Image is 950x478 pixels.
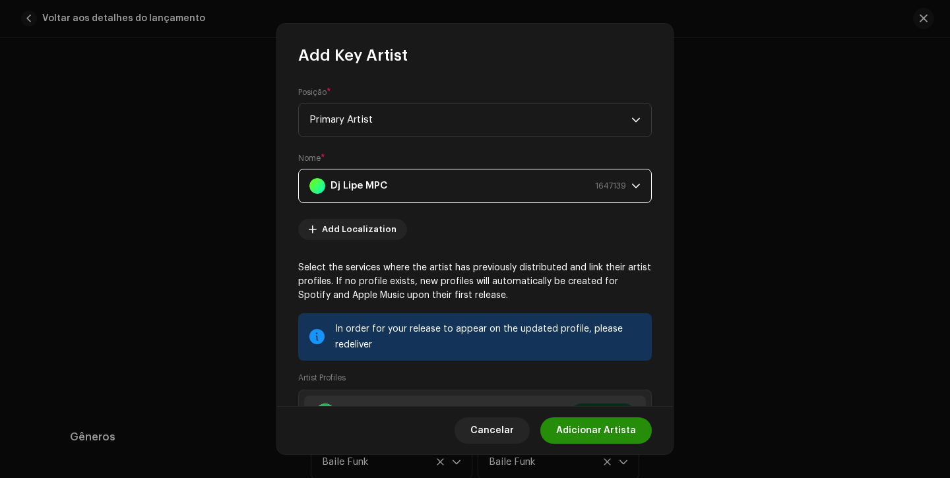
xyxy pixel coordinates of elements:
[331,169,387,202] strong: Dj Lipe MPC
[335,321,641,353] div: In order for your release to appear on the updated profile, please redeliver
[298,261,652,303] p: Select the services where the artist has previously distributed and link their artist profiles. I...
[571,403,635,425] button: Linked
[322,216,396,243] span: Add Localization
[631,104,641,136] div: dropdown trigger
[470,417,514,444] span: Cancelar
[298,45,408,66] span: Add Key Artist
[309,104,631,136] span: Primary Artist
[631,169,641,202] div: dropdown trigger
[298,87,331,98] label: Posição
[298,371,346,384] small: Artist Profiles
[298,153,325,164] label: Nome
[298,219,407,240] button: Add Localization
[309,169,631,202] span: Dj Lipe MPC
[595,169,626,202] span: 1647139
[556,417,636,444] span: Adicionar Artista
[455,417,530,444] button: Cancelar
[540,417,652,444] button: Adicionar Artista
